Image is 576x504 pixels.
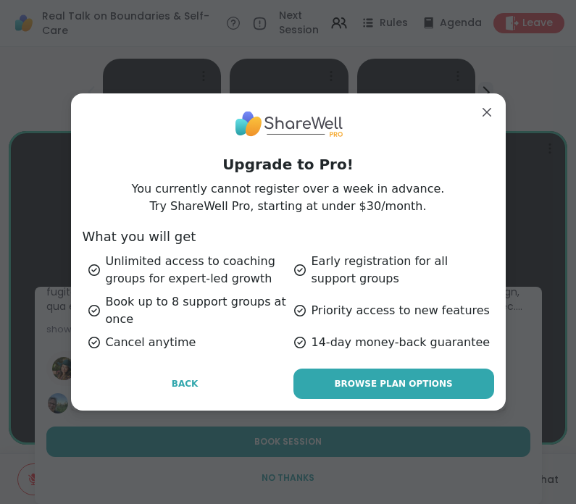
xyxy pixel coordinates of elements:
[83,154,494,175] h1: Upgrade to Pro!
[88,293,288,328] div: Book up to 8 support groups at once
[88,253,288,287] div: Unlimited access to coaching groups for expert-led growth
[83,227,494,247] h3: What you will get
[294,253,494,287] div: Early registration for all support groups
[132,180,445,215] p: You currently cannot register over a week in advance. Try ShareWell Pro, starting at under $30/mo...
[293,369,494,399] a: Browse Plan Options
[234,105,343,142] img: ShareWell Logo
[294,334,494,351] div: 14-day money-back guarantee
[334,377,452,390] span: Browse Plan Options
[294,293,494,328] div: Priority access to new features
[88,334,288,351] div: Cancel anytime
[83,369,288,399] button: Back
[172,377,199,390] span: Back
